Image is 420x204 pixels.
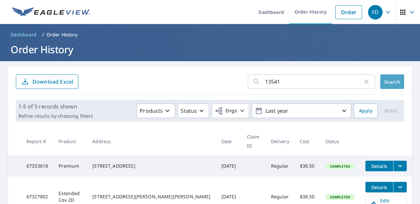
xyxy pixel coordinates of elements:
[8,43,412,56] h1: Order History
[369,184,389,190] span: Details
[181,107,197,115] p: Status
[92,163,210,169] div: [STREET_ADDRESS]
[16,74,78,89] button: Download Excel
[393,161,407,171] button: filesDropdownBtn-67333618
[140,107,163,115] p: Products
[326,195,354,199] span: Completed
[8,29,412,40] nav: breadcrumb
[295,127,320,155] th: Cost
[320,127,360,155] th: Status
[266,127,295,155] th: Delivery
[386,79,399,85] span: Search
[216,127,242,155] th: Date
[354,103,378,118] button: Apply
[326,164,354,169] span: Completed
[263,105,340,117] p: Last year
[21,127,53,155] th: Report #
[21,155,53,177] td: 67333618
[265,72,362,91] input: Address, Report #, Claim ID, etc.
[335,5,362,19] a: Order
[53,127,87,155] th: Product
[47,31,78,38] p: Order History
[32,78,73,85] p: Download Excel
[42,31,44,39] li: /
[216,155,242,177] td: [DATE]
[178,103,209,118] button: Status
[12,7,90,17] img: EV Logo
[365,182,393,192] button: detailsBtn-67327802
[380,74,404,89] button: Search
[137,103,175,118] button: Products
[252,103,351,118] button: Last year
[393,182,407,192] button: filesDropdownBtn-67327802
[212,103,249,118] button: Orgs
[368,5,383,20] div: FD
[365,161,393,171] button: detailsBtn-67333618
[19,113,93,119] p: Refine results by choosing filters
[359,107,372,115] span: Apply
[92,193,210,200] div: [STREET_ADDRESS][PERSON_NAME][PERSON_NAME]
[242,127,266,155] th: Claim ID
[295,155,320,177] td: $38.50
[19,102,93,110] p: 1-5 of 5 records shown
[87,127,216,155] th: Address
[8,29,39,40] a: Dashboard
[215,107,237,115] span: Orgs
[11,31,37,38] span: Dashboard
[369,163,389,169] span: Details
[266,155,295,177] td: Regular
[53,155,87,177] td: Premium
